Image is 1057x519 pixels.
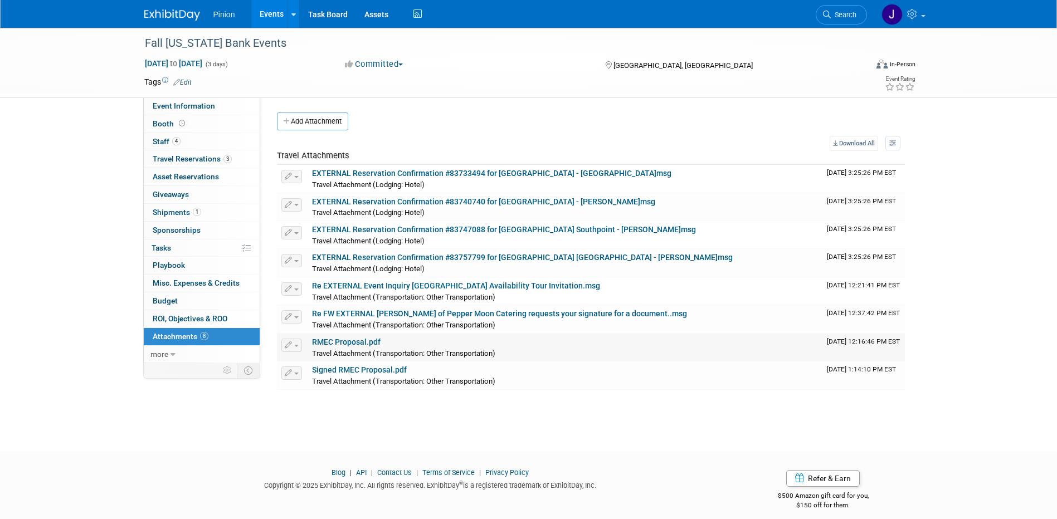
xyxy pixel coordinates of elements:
[213,10,235,19] span: Pinion
[277,150,349,160] span: Travel Attachments
[827,365,896,373] span: Upload Timestamp
[153,208,201,217] span: Shipments
[153,296,178,305] span: Budget
[144,346,260,363] a: more
[153,314,227,323] span: ROI, Objectives & ROO
[347,468,354,477] span: |
[485,468,529,477] a: Privacy Policy
[827,253,896,261] span: Upload Timestamp
[822,221,905,249] td: Upload Timestamp
[827,225,896,233] span: Upload Timestamp
[613,61,753,70] span: [GEOGRAPHIC_DATA], [GEOGRAPHIC_DATA]
[144,76,192,87] td: Tags
[218,363,237,378] td: Personalize Event Tab Strip
[816,5,867,25] a: Search
[177,119,187,128] span: Booth not reserved yet
[200,332,208,340] span: 8
[153,172,219,181] span: Asset Reservations
[204,61,228,68] span: (3 days)
[827,281,900,289] span: Upload Timestamp
[822,361,905,389] td: Upload Timestamp
[831,11,856,19] span: Search
[144,133,260,150] a: Staff4
[733,484,913,510] div: $500 Amazon gift card for you,
[223,155,232,163] span: 3
[144,292,260,310] a: Budget
[356,468,367,477] a: API
[801,58,916,75] div: Event Format
[889,60,915,68] div: In-Person
[153,190,189,199] span: Giveaways
[822,165,905,193] td: Upload Timestamp
[153,101,215,110] span: Event Information
[144,115,260,133] a: Booth
[144,58,203,68] span: [DATE] [DATE]
[153,154,232,163] span: Travel Reservations
[172,137,181,145] span: 4
[312,321,495,329] span: Travel Attachment (Transportation: Other Transportation)
[822,193,905,221] td: Upload Timestamp
[827,337,900,345] span: Upload Timestamp
[786,470,860,487] a: Refer & Earn
[733,501,913,510] div: $150 off for them.
[459,480,463,486] sup: ®
[173,79,192,86] a: Edit
[312,265,425,273] span: Travel Attachment (Lodging: Hotel)
[144,328,260,345] a: Attachments8
[150,350,168,359] span: more
[312,253,733,262] a: EXTERNAL Reservation Confirmation #83757799 for [GEOGRAPHIC_DATA] [GEOGRAPHIC_DATA] - [PERSON_NAM...
[144,150,260,168] a: Travel Reservations3
[312,365,407,374] a: Signed RMEC Proposal.pdf
[141,33,850,53] div: Fall [US_STATE] Bank Events
[277,112,348,130] button: Add Attachment
[144,239,260,257] a: Tasks
[144,186,260,203] a: Giveaways
[312,225,696,234] a: EXTERNAL Reservation Confirmation #83747088 for [GEOGRAPHIC_DATA] Southpoint - [PERSON_NAME]msg
[476,468,484,477] span: |
[827,197,896,205] span: Upload Timestamp
[830,136,878,151] a: Download All
[377,468,412,477] a: Contact Us
[144,222,260,239] a: Sponsorships
[144,310,260,327] a: ROI, Objectives & ROO
[332,468,345,477] a: Blog
[153,119,187,128] span: Booth
[827,309,900,317] span: Upload Timestamp
[144,478,717,491] div: Copyright © 2025 ExhibitDay, Inc. All rights reserved. ExhibitDay is a registered trademark of Ex...
[827,169,896,177] span: Upload Timestamp
[876,60,888,68] img: Format-Inperson.png
[413,468,421,477] span: |
[312,349,495,358] span: Travel Attachment (Transportation: Other Transportation)
[312,197,655,206] a: EXTERNAL Reservation Confirmation #83740740 for [GEOGRAPHIC_DATA] - [PERSON_NAME]msg
[341,58,407,70] button: Committed
[422,468,475,477] a: Terms of Service
[885,76,915,82] div: Event Rating
[312,169,671,178] a: EXTERNAL Reservation Confirmation #83733494 for [GEOGRAPHIC_DATA] - [GEOGRAPHIC_DATA]msg
[144,204,260,221] a: Shipments1
[881,4,903,25] img: Jennifer Plumisto
[312,208,425,217] span: Travel Attachment (Lodging: Hotel)
[193,208,201,216] span: 1
[153,278,240,287] span: Misc. Expenses & Credits
[312,309,687,318] a: Re FW EXTERNAL [PERSON_NAME] of Pepper Moon Catering requests your signature for a document..msg
[312,337,381,346] a: RMEC Proposal.pdf
[822,277,905,305] td: Upload Timestamp
[312,180,425,189] span: Travel Attachment (Lodging: Hotel)
[822,334,905,361] td: Upload Timestamp
[144,275,260,292] a: Misc. Expenses & Credits
[152,243,171,252] span: Tasks
[144,97,260,115] a: Event Information
[822,249,905,277] td: Upload Timestamp
[153,226,201,234] span: Sponsorships
[153,332,208,341] span: Attachments
[312,293,495,301] span: Travel Attachment (Transportation: Other Transportation)
[168,59,179,68] span: to
[368,468,376,477] span: |
[144,257,260,274] a: Playbook
[822,305,905,333] td: Upload Timestamp
[237,363,260,378] td: Toggle Event Tabs
[144,168,260,185] a: Asset Reservations
[153,137,181,146] span: Staff
[312,237,425,245] span: Travel Attachment (Lodging: Hotel)
[312,377,495,385] span: Travel Attachment (Transportation: Other Transportation)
